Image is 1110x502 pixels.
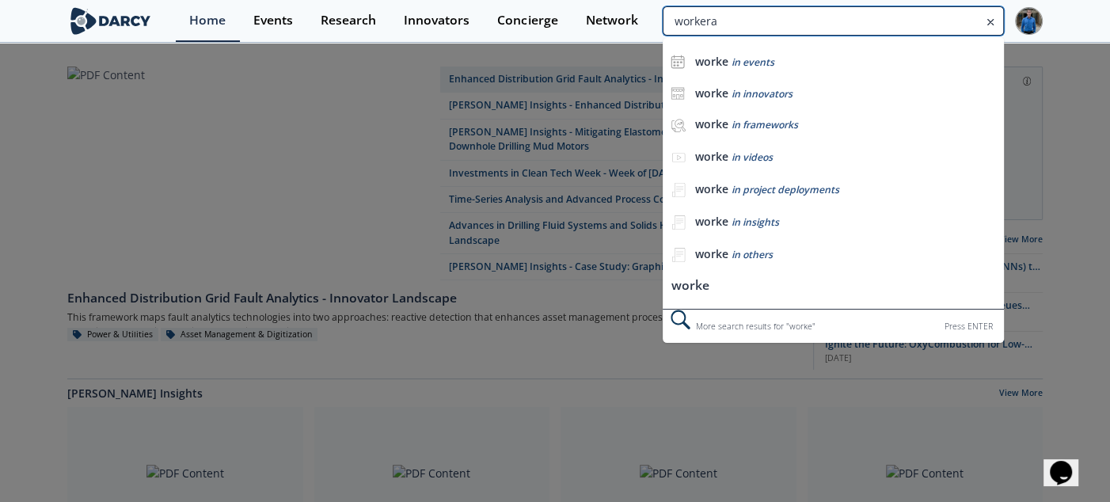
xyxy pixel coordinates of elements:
b: worke [695,116,728,131]
span: in insights [732,215,779,229]
span: in innovators [732,87,793,101]
img: Profile [1015,7,1043,35]
span: in frameworks [732,118,798,131]
span: in others [732,248,773,261]
b: worke [695,214,728,229]
iframe: chat widget [1043,439,1094,486]
div: Innovators [404,14,469,27]
b: worke [695,149,728,164]
div: More search results for " worke " [663,309,1004,343]
b: worke [695,246,728,261]
img: icon [671,55,685,69]
div: Research [321,14,376,27]
img: logo-wide.svg [67,7,154,35]
b: worke [695,86,728,101]
input: Advanced Search [663,6,1004,36]
div: Home [189,14,226,27]
span: in videos [732,150,773,164]
div: Concierge [497,14,557,27]
span: in project deployments [732,183,839,196]
b: worke [695,54,728,69]
li: worke [663,272,1004,301]
div: Press ENTER [945,318,993,335]
img: icon [671,86,685,101]
div: Events [253,14,293,27]
span: in events [732,55,774,69]
div: Network [585,14,637,27]
b: worke [695,181,728,196]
